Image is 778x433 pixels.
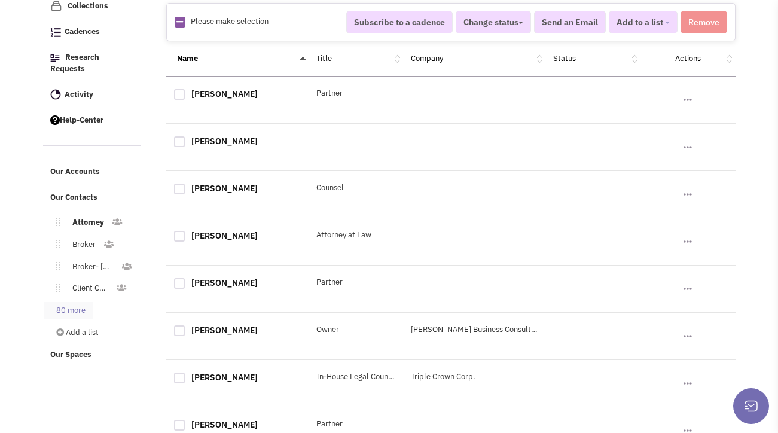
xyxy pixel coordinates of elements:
span: Collections [68,1,108,11]
img: help.png [50,115,60,125]
a: [PERSON_NAME] [191,325,258,336]
a: Client Contact [60,280,116,297]
img: Move.png [50,262,60,270]
a: Actions [675,53,701,63]
a: Company [411,53,443,63]
img: Research.png [50,54,60,62]
button: Subscribe to a cadence [346,11,453,33]
span: Please make selection [191,17,269,27]
a: 80 more [44,302,93,319]
a: [PERSON_NAME] [191,419,258,430]
div: Partner [309,88,404,99]
a: [PERSON_NAME] [191,278,258,288]
a: Help-Center [44,109,141,132]
a: Our Spaces [44,344,141,367]
span: Activity [65,89,93,99]
a: [PERSON_NAME] [191,89,258,99]
a: Our Contacts [44,187,141,209]
div: In-House Legal Counsel [309,371,404,383]
span: Our Contacts [50,192,97,202]
img: Move.png [50,218,60,226]
a: Cadences [44,21,141,44]
div: [PERSON_NAME] Business Consulting, LLC [403,324,545,336]
a: Broker [60,236,103,254]
span: Our Accounts [50,167,100,177]
div: Attorney at Law [309,230,404,241]
div: Partner [309,277,404,288]
span: Research Requests [50,52,99,74]
a: Activity [44,84,141,106]
div: Triple Crown Corp. [403,371,545,383]
span: Our Spaces [50,349,91,359]
a: Our Accounts [44,161,141,184]
a: Name [177,53,198,63]
div: Owner [309,324,404,336]
a: [PERSON_NAME] [191,372,258,383]
a: [PERSON_NAME] [191,183,258,194]
a: Research Requests [44,47,141,81]
div: Partner [309,419,404,430]
a: Status [553,53,576,63]
a: Add a list [44,324,139,341]
a: Title [316,53,332,63]
a: Attorney [60,214,111,231]
button: Remove [681,11,727,33]
a: [PERSON_NAME] [191,136,258,147]
a: [PERSON_NAME] [191,230,258,241]
img: Move.png [50,240,60,248]
img: Rectangle.png [175,17,185,28]
a: Broker- [GEOGRAPHIC_DATA] [60,258,121,276]
img: Cadences_logo.png [50,28,61,37]
span: Cadences [65,27,100,37]
img: Activity.png [50,89,61,100]
img: Move.png [50,284,60,292]
div: Counsel [309,182,404,194]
